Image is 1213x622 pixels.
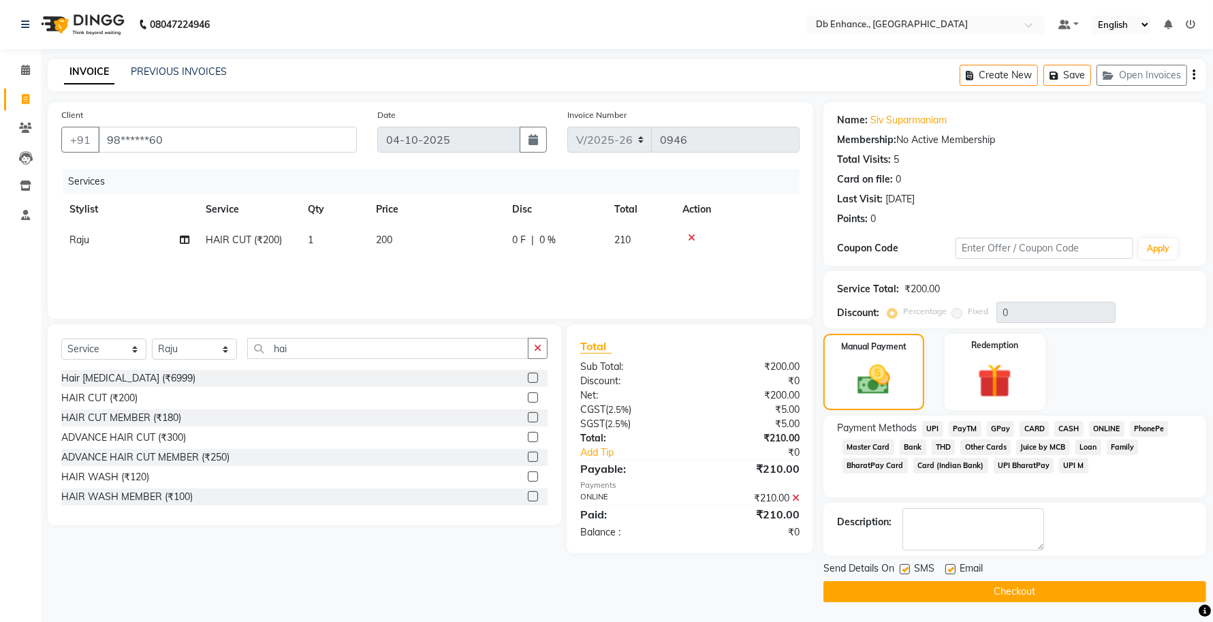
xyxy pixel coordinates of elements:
span: UPI M [1059,458,1088,473]
div: ₹210.00 [690,461,810,477]
div: Discount: [837,306,879,320]
button: Open Invoices [1097,65,1187,86]
div: Description: [837,515,892,529]
label: Manual Payment [841,341,907,353]
span: 0 F [512,233,526,247]
span: SMS [914,561,934,578]
div: No Active Membership [837,133,1193,147]
div: Card on file: [837,172,893,187]
a: INVOICE [64,60,114,84]
th: Qty [300,194,368,225]
div: ₹200.00 [690,388,810,403]
b: 08047224946 [150,5,210,44]
span: HAIR CUT (₹200) [206,234,282,246]
span: 0 % [539,233,556,247]
div: ADVANCE HAIR CUT (₹300) [61,431,186,445]
a: PREVIOUS INVOICES [131,65,227,78]
button: Apply [1139,238,1178,259]
div: Coupon Code [837,241,956,255]
span: 210 [614,234,631,246]
div: ₹210.00 [690,491,810,506]
div: ₹0 [690,374,810,388]
a: Add Tip [570,446,710,460]
input: Search by Name/Mobile/Email/Code [98,127,357,153]
div: ( ) [570,403,690,417]
span: 2.5% [608,418,628,429]
span: CARD [1020,421,1049,437]
th: Price [368,194,504,225]
label: Date [377,109,396,121]
div: Payments [580,480,800,491]
div: Points: [837,212,868,226]
span: Other Cards [960,439,1011,455]
div: ₹200.00 [904,282,940,296]
th: Disc [504,194,606,225]
span: Payment Methods [837,421,917,435]
div: Balance : [570,525,690,540]
span: PayTM [949,421,981,437]
label: Client [61,109,83,121]
button: +91 [61,127,99,153]
span: Raju [69,234,89,246]
span: Family [1107,439,1139,455]
div: ₹0 [690,525,810,540]
span: Send Details On [823,561,894,578]
span: Juice by MCB [1016,439,1070,455]
span: CGST [580,403,605,416]
a: Siv Suparmaniam [870,113,947,127]
div: ₹210.00 [690,431,810,446]
span: | [531,233,534,247]
span: 2.5% [608,404,629,415]
img: logo [35,5,128,44]
th: Action [674,194,800,225]
th: Total [606,194,674,225]
span: Total [580,339,612,354]
div: HAIR WASH MEMBER (₹100) [61,490,193,504]
span: SGST [580,418,605,430]
div: ₹200.00 [690,360,810,374]
div: ADVANCE HAIR CUT MEMBER (₹250) [61,450,230,465]
div: Membership: [837,133,896,147]
span: Master Card [842,439,894,455]
label: Redemption [971,339,1018,352]
span: BharatPay Card [842,458,908,473]
span: THD [932,439,956,455]
div: HAIR CUT (₹200) [61,391,138,405]
th: Service [198,194,300,225]
div: ONLINE [570,491,690,506]
div: Hair [MEDICAL_DATA] (₹6999) [61,371,195,386]
label: Invoice Number [567,109,627,121]
label: Percentage [903,305,947,317]
span: Loan [1075,439,1101,455]
span: CASH [1054,421,1084,437]
div: 5 [894,153,899,167]
div: Net: [570,388,690,403]
div: Services [63,169,810,194]
input: Enter Offer / Coupon Code [956,238,1133,259]
span: Email [960,561,983,578]
div: [DATE] [885,192,915,206]
div: 0 [896,172,901,187]
div: Name: [837,113,868,127]
div: HAIR WASH (₹120) [61,470,149,484]
div: Sub Total: [570,360,690,374]
div: Paid: [570,506,690,523]
div: HAIR CUT MEMBER (₹180) [61,411,181,425]
img: _gift.svg [967,360,1022,402]
span: PhonePe [1130,421,1169,437]
div: Service Total: [837,282,899,296]
span: Card (Indian Bank) [913,458,988,473]
img: _cash.svg [847,361,900,399]
th: Stylist [61,194,198,225]
div: 0 [870,212,876,226]
span: Bank [900,439,926,455]
div: ( ) [570,417,690,431]
div: ₹5.00 [690,417,810,431]
span: UPI [922,421,943,437]
span: 1 [308,234,313,246]
button: Create New [960,65,1038,86]
div: ₹0 [710,446,810,460]
div: Last Visit: [837,192,883,206]
div: Discount: [570,374,690,388]
span: UPI BharatPay [994,458,1054,473]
